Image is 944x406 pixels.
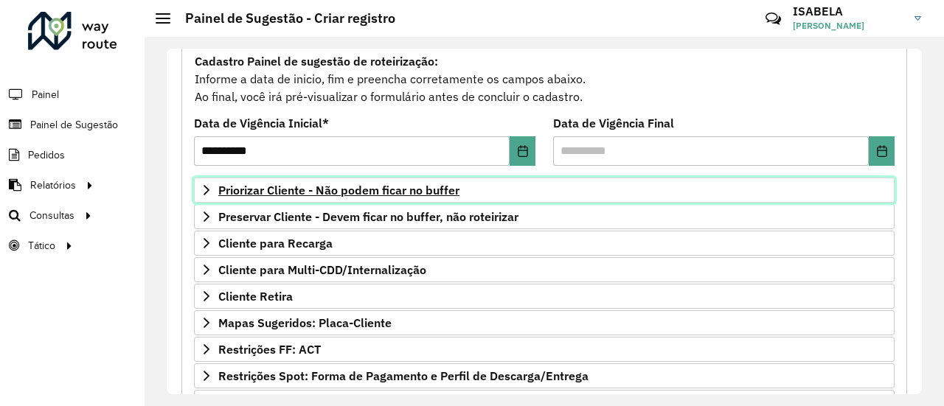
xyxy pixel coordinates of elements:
span: Cliente Retira [218,290,293,302]
span: Restrições FF: ACT [218,343,321,355]
strong: Cadastro Painel de sugestão de roteirização: [195,54,438,69]
span: Consultas [29,208,74,223]
a: Cliente para Multi-CDD/Internalização [194,257,895,282]
span: Restrições Spot: Forma de Pagamento e Perfil de Descarga/Entrega [218,370,589,382]
span: [PERSON_NAME] [793,19,903,32]
span: Cliente para Multi-CDD/Internalização [218,264,426,276]
span: Mapas Sugeridos: Placa-Cliente [218,317,392,329]
span: Cliente para Recarga [218,237,333,249]
h2: Painel de Sugestão - Criar registro [170,10,395,27]
span: Relatórios [30,178,76,193]
button: Choose Date [869,136,895,166]
span: Pedidos [28,147,65,163]
a: Cliente Retira [194,284,895,309]
div: Informe a data de inicio, fim e preencha corretamente os campos abaixo. Ao final, você irá pré-vi... [194,52,895,106]
button: Choose Date [510,136,535,166]
span: Painel [32,87,59,102]
span: Painel de Sugestão [30,117,118,133]
a: Preservar Cliente - Devem ficar no buffer, não roteirizar [194,204,895,229]
label: Data de Vigência Inicial [194,114,329,132]
label: Data de Vigência Final [553,114,674,132]
a: Priorizar Cliente - Não podem ficar no buffer [194,178,895,203]
span: Preservar Cliente - Devem ficar no buffer, não roteirizar [218,211,518,223]
a: Restrições Spot: Forma de Pagamento e Perfil de Descarga/Entrega [194,363,895,388]
span: Priorizar Cliente - Não podem ficar no buffer [218,184,459,196]
a: Cliente para Recarga [194,231,895,256]
h3: ISABELA [793,4,903,18]
a: Restrições FF: ACT [194,337,895,362]
span: Tático [28,238,55,253]
a: Mapas Sugeridos: Placa-Cliente [194,310,895,335]
a: Contato Rápido [757,3,789,35]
